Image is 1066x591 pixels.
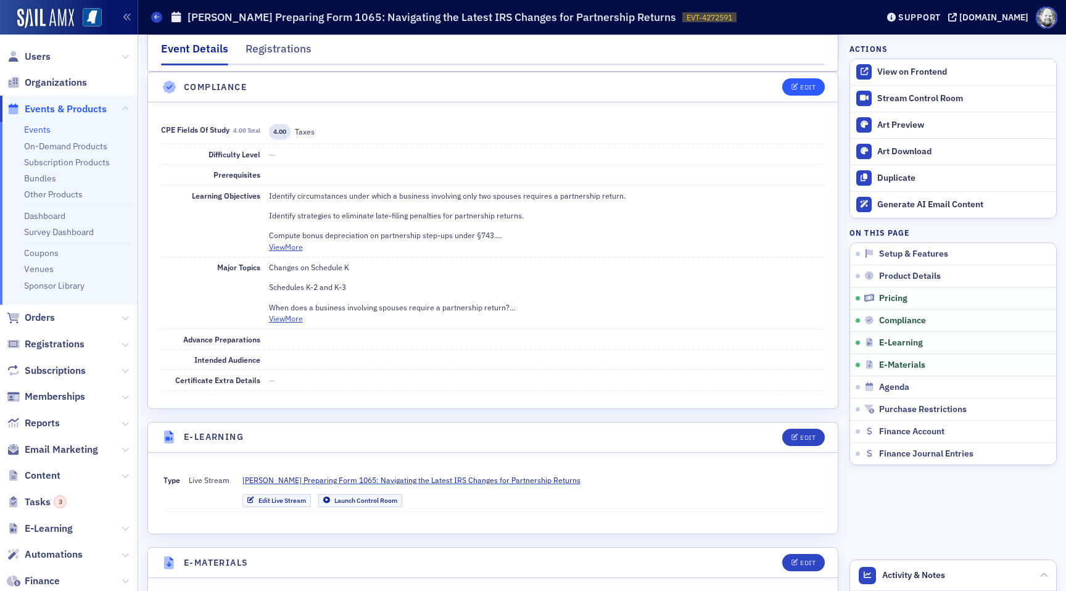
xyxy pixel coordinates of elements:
span: Subscriptions [25,364,86,378]
div: Edit [800,434,816,441]
button: ViewMore [269,241,303,252]
span: Type [163,475,180,485]
span: EVT-4272591 [687,12,732,23]
span: CPE Fields of Study [161,125,260,134]
span: Users [25,50,51,64]
a: Memberships [7,390,85,403]
a: Events [24,124,51,135]
div: [DOMAIN_NAME] [959,12,1028,23]
h1: [PERSON_NAME] Preparing Form 1065: Navigating the Latest IRS Changes for Partnership Returns [188,10,676,25]
h4: E-Materials [184,556,248,569]
span: Difficulty Level [209,149,260,159]
div: Registrations [246,41,312,64]
button: Edit [782,429,825,446]
img: SailAMX [17,9,74,28]
a: View on Frontend [850,59,1056,85]
span: Live Stream [189,474,229,507]
a: Automations [7,548,83,561]
h4: On this page [849,227,1057,238]
h4: E-Learning [184,431,244,444]
div: Edit [800,560,816,566]
span: Automations [25,548,83,561]
a: Email Marketing [7,443,98,457]
span: E-Learning [25,522,73,535]
button: ViewMore [269,313,303,324]
span: Profile [1036,7,1057,28]
span: E-Materials [879,360,925,371]
span: Compliance [879,315,926,326]
a: Organizations [7,76,87,89]
a: Users [7,50,51,64]
a: [PERSON_NAME] Preparing Form 1065: Navigating the Latest IRS Changes for Partnership Returns [242,474,590,486]
div: View on Frontend [877,67,1050,78]
span: Registrations [25,337,85,351]
p: Compute bonus depreciation on partnership step-ups under §743. [269,229,825,241]
p: Changes on Schedule K [269,262,825,273]
span: Content [25,469,60,482]
span: Reports [25,416,60,430]
span: Learning Objectives [192,191,260,200]
span: 4.00 total [233,126,260,134]
button: Generate AI Email Content [850,191,1056,218]
span: Pricing [879,293,907,304]
div: Art Download [877,146,1050,157]
span: Product Details [879,271,941,282]
span: Agenda [879,382,909,393]
span: Setup & Features [879,249,948,260]
a: E-Learning [7,522,73,535]
div: Stream Control Room [877,93,1050,104]
span: — [269,375,275,385]
span: Advance Preparations [183,334,260,344]
span: — [269,149,275,159]
a: Coupons [24,247,59,258]
a: Reports [7,416,60,430]
div: Art Preview [877,120,1050,131]
span: Major Topics [217,262,260,272]
a: Launch Control Room [318,494,402,507]
span: Taxes [295,126,315,136]
p: Identify circumstances under which a business involving only two spouses requires a partnership r... [269,190,825,201]
div: Duplicate [877,173,1050,184]
h4: Actions [849,43,888,54]
span: Activity & Notes [882,569,945,582]
div: Generate AI Email Content [877,199,1050,210]
span: Organizations [25,76,87,89]
div: Support [898,12,941,23]
img: SailAMX [83,8,102,27]
p: Schedules K-2 and K-3 [269,281,825,292]
span: Tasks [25,495,67,509]
div: 3 [54,495,67,508]
a: Other Products [24,189,83,200]
a: Venues [24,263,54,275]
a: Content [7,469,60,482]
span: Purchase Restrictions [879,404,967,415]
a: On-Demand Products [24,141,107,152]
a: Events & Products [7,102,107,116]
span: E-Learning [879,337,923,349]
span: Orders [25,311,55,324]
span: Memberships [25,390,85,403]
a: Subscriptions [7,364,86,378]
span: Finance [25,574,60,588]
span: Intended Audience [194,355,260,365]
div: Edit [800,84,816,91]
a: View Homepage [74,8,102,29]
h4: Compliance [184,81,247,94]
span: Prerequisites [213,170,260,180]
button: [DOMAIN_NAME] [948,13,1033,22]
p: Identify strategies to eliminate late-filing penalties for partnership returns. [269,210,825,221]
button: Edit [782,78,825,96]
a: Edit Live Stream [242,494,311,507]
span: Events & Products [25,102,107,116]
span: 4.00 [269,124,291,139]
button: Edit [782,554,825,571]
a: Bundles [24,173,56,184]
a: Survey Dashboard [24,226,94,238]
span: [PERSON_NAME] Preparing Form 1065: Navigating the Latest IRS Changes for Partnership Returns [242,474,581,486]
a: Dashboard [24,210,65,221]
span: Certificate Extra Details [175,375,260,385]
a: Art Download [850,138,1056,165]
span: Finance Account [879,426,944,437]
a: Orders [7,311,55,324]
